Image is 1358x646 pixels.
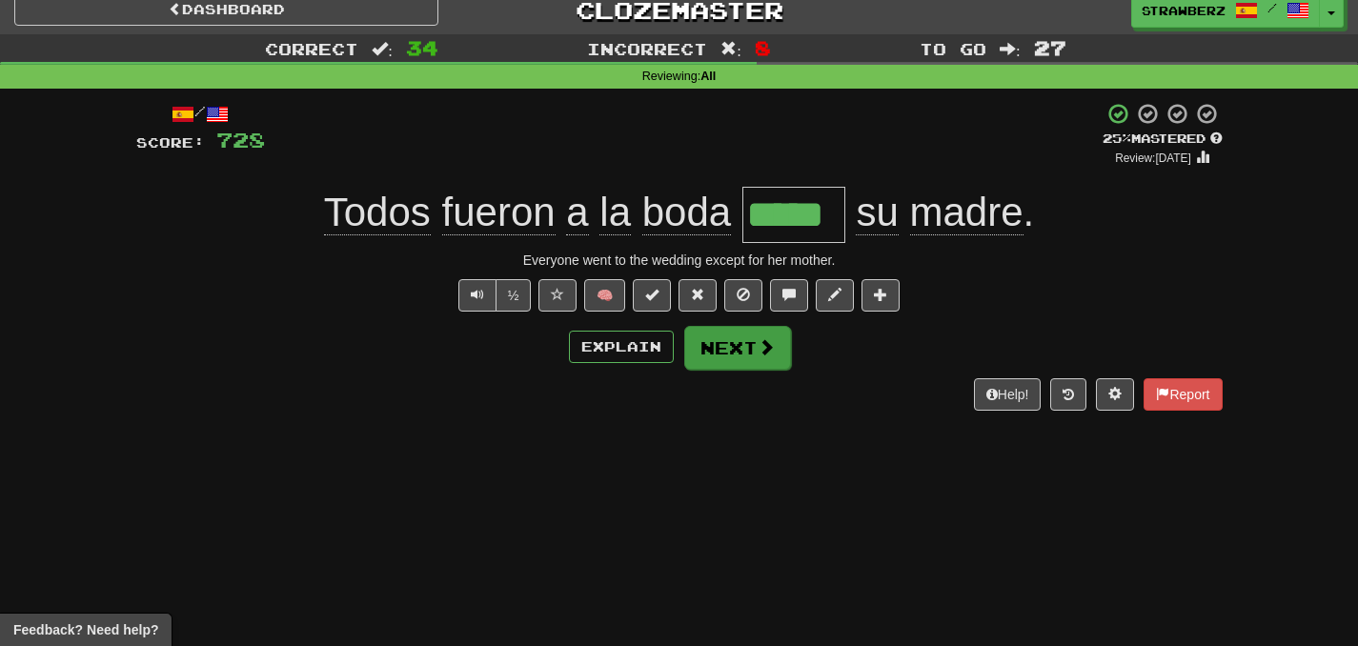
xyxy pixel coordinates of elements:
[755,36,771,59] span: 8
[569,331,674,363] button: Explain
[584,279,625,312] button: 🧠
[816,279,854,312] button: Edit sentence (alt+d)
[1115,151,1191,165] small: Review: [DATE]
[324,190,431,235] span: Todos
[1267,1,1277,14] span: /
[974,378,1042,411] button: Help!
[455,279,532,312] div: Text-to-speech controls
[1034,36,1066,59] span: 27
[538,279,577,312] button: Favorite sentence (alt+f)
[1103,131,1131,146] span: 25 %
[700,70,716,83] strong: All
[458,279,497,312] button: Play sentence audio (ctl+space)
[136,251,1223,270] div: Everyone went to the wedding except for her mother.
[684,326,791,370] button: Next
[633,279,671,312] button: Set this sentence to 100% Mastered (alt+m)
[920,39,986,58] span: To go
[1000,41,1021,57] span: :
[372,41,393,57] span: :
[845,190,1034,235] span: .
[770,279,808,312] button: Discuss sentence (alt+u)
[856,190,898,235] span: su
[679,279,717,312] button: Reset to 0% Mastered (alt+r)
[642,190,731,235] span: boda
[406,36,438,59] span: 34
[1144,378,1222,411] button: Report
[587,39,707,58] span: Incorrect
[136,102,265,126] div: /
[910,190,1024,235] span: madre
[1103,131,1223,148] div: Mastered
[136,134,205,151] span: Score:
[1142,2,1226,19] span: strawberz
[265,39,358,58] span: Correct
[724,279,762,312] button: Ignore sentence (alt+i)
[861,279,900,312] button: Add to collection (alt+a)
[566,190,588,235] span: a
[599,190,631,235] span: la
[13,620,158,639] span: Open feedback widget
[496,279,532,312] button: ½
[720,41,741,57] span: :
[1050,378,1086,411] button: Round history (alt+y)
[216,128,265,151] span: 728
[442,190,556,235] span: fueron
